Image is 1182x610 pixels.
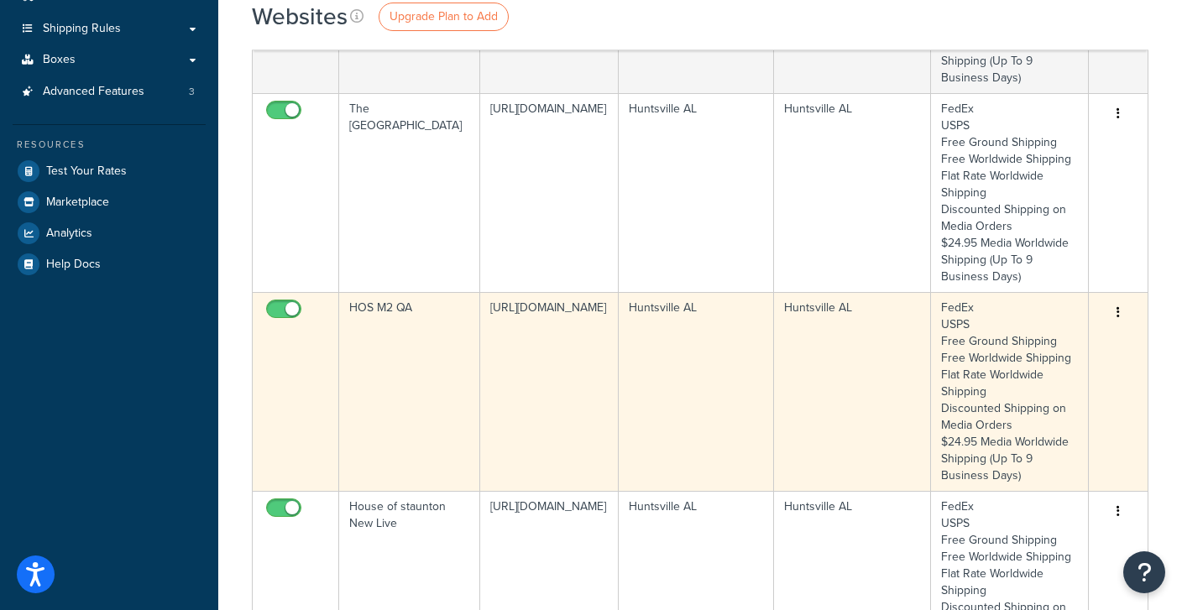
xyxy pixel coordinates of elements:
[931,292,1089,491] td: FedEx USPS Free Ground Shipping Free Worldwide Shipping Flat Rate Worldwide Shipping Discounted S...
[43,53,76,67] span: Boxes
[46,258,101,272] span: Help Docs
[13,156,206,186] a: Test Your Rates
[774,292,931,491] td: Huntsville AL
[13,187,206,217] a: Marketplace
[339,93,480,292] td: The [GEOGRAPHIC_DATA]
[13,249,206,279] a: Help Docs
[46,196,109,210] span: Marketplace
[390,8,498,25] span: Upgrade Plan to Add
[43,85,144,99] span: Advanced Features
[13,13,206,44] a: Shipping Rules
[774,93,931,292] td: Huntsville AL
[480,292,618,491] td: [URL][DOMAIN_NAME]
[931,93,1089,292] td: FedEx USPS Free Ground Shipping Free Worldwide Shipping Flat Rate Worldwide Shipping Discounted S...
[13,218,206,248] a: Analytics
[43,22,121,36] span: Shipping Rules
[619,93,775,292] td: Huntsville AL
[46,164,127,179] span: Test Your Rates
[13,138,206,152] div: Resources
[13,76,206,107] a: Advanced Features 3
[46,227,92,241] span: Analytics
[379,3,509,31] a: Upgrade Plan to Add
[339,292,480,491] td: HOS M2 QA
[13,76,206,107] li: Advanced Features
[619,292,775,491] td: Huntsville AL
[1123,551,1165,593] button: Open Resource Center
[189,85,195,99] span: 3
[480,93,618,292] td: [URL][DOMAIN_NAME]
[13,44,206,76] a: Boxes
